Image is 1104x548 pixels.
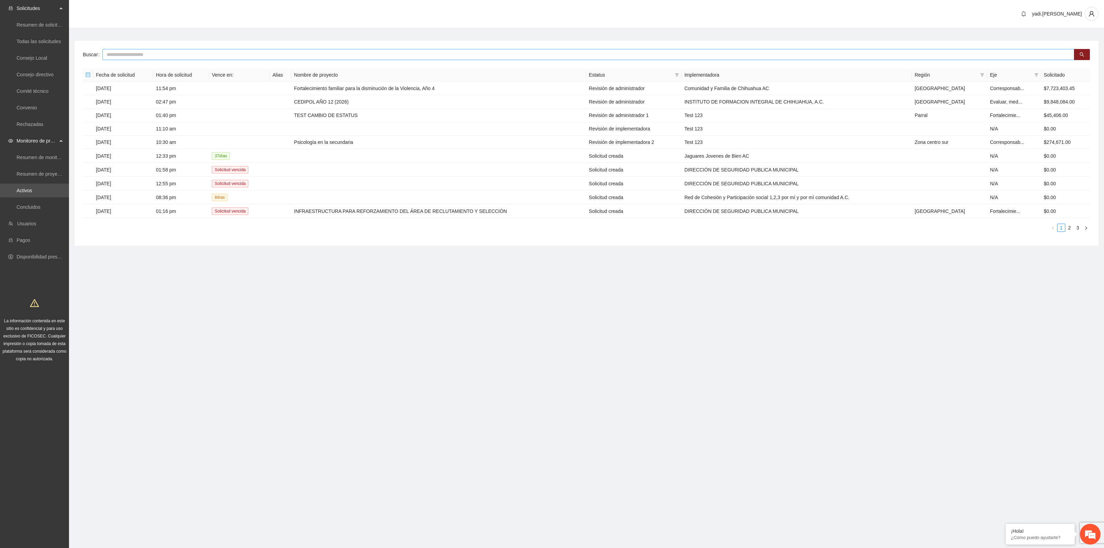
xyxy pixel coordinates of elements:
td: [DATE] [93,149,153,163]
td: [DATE] [93,204,153,218]
td: N/A [987,190,1041,204]
td: Test 123 [682,109,912,122]
th: Alias [270,68,292,82]
td: Test 123 [682,136,912,149]
th: Hora de solicitud [153,68,209,82]
span: Estatus [589,71,672,79]
label: Buscar [83,49,102,60]
span: right [1084,226,1088,230]
td: Red de Cohesión y Participación social 1,2,3 por mí y por mí comunidad A.C. [682,190,912,204]
span: Monitoreo de proyectos [17,134,57,148]
button: bell [1018,8,1029,19]
td: Solicitud creada [586,204,682,218]
td: INSTITUTO DE FORMACION INTEGRAL DE CHIHUAHUA, A.C. [682,95,912,109]
td: 12:33 pm [153,149,209,163]
button: right [1082,224,1090,232]
span: Solicitudes [17,1,57,15]
td: DIRECCIÓN DE SEGURIDAD PUBLICA MUNICIPAL [682,177,912,190]
td: DIRECCIÓN DE SEGURIDAD PUBLICA MUNICIPAL [682,163,912,177]
span: Fortalecimie... [990,112,1020,118]
span: Evaluar, med... [990,99,1022,105]
button: left [1049,224,1057,232]
td: [DATE] [93,95,153,109]
span: bell [1018,11,1029,17]
td: 01:16 pm [153,204,209,218]
th: Vence en: [209,68,270,82]
td: 11:54 pm [153,82,209,95]
span: 8 día s [212,194,227,201]
td: 10:30 am [153,136,209,149]
a: 3 [1074,224,1082,232]
td: $7,723,403.45 [1041,82,1090,95]
td: $0.00 [1041,190,1090,204]
td: [DATE] [93,82,153,95]
th: Implementadora [682,68,912,82]
button: user [1085,7,1098,21]
td: Solicitud creada [586,163,682,177]
td: Zona centro sur [912,136,987,149]
a: Comité técnico [17,88,49,94]
td: Revisión de administrador [586,95,682,109]
li: 1 [1057,224,1065,232]
td: N/A [987,163,1041,177]
td: Solicitud creada [586,190,682,204]
span: Región [915,71,977,79]
td: 11:10 am [153,122,209,136]
th: Fecha de solicitud [93,68,153,82]
a: 1 [1057,224,1065,232]
span: minus-square [86,72,90,77]
td: 01:58 pm [153,163,209,177]
span: warning [30,299,39,307]
a: Rechazadas [17,121,43,127]
a: Concluidos [17,204,40,210]
td: Revisión de administrador 1 [586,109,682,122]
td: Psicología en la secundaria [291,136,586,149]
span: filter [980,73,984,77]
td: 02:47 pm [153,95,209,109]
td: [DATE] [93,122,153,136]
span: filter [1034,73,1038,77]
p: ¿Cómo puedo ayudarte? [1011,535,1069,540]
td: [GEOGRAPHIC_DATA] [912,204,987,218]
td: Fortalecimiento familiar para la disminución de la Violencia, Año 4 [291,82,586,95]
td: Comunidad y Familia de Chihuahua AC [682,82,912,95]
td: $0.00 [1041,163,1090,177]
a: Activos [17,188,32,193]
a: Consejo directivo [17,72,53,77]
button: search [1074,49,1090,60]
span: left [1051,226,1055,230]
td: [GEOGRAPHIC_DATA] [912,95,987,109]
td: 12:55 pm [153,177,209,190]
span: Eje [990,71,1031,79]
td: Revisión de implementadora [586,122,682,136]
td: Solicitud creada [586,177,682,190]
span: eye [8,138,13,143]
td: $9,848,084.00 [1041,95,1090,109]
span: Corresponsab... [990,86,1024,91]
a: Resumen de monitoreo [17,155,67,160]
td: CEDIPOL AÑO 12 (2026) [291,95,586,109]
a: Pagos [17,237,30,243]
td: [DATE] [93,136,153,149]
div: Chatee con nosotros ahora [36,35,116,44]
td: TEST CAMBIO DE ESTATUS [291,109,586,122]
td: 01:40 pm [153,109,209,122]
td: N/A [987,149,1041,163]
td: [DATE] [93,163,153,177]
td: $0.00 [1041,204,1090,218]
span: Solicitud vencida [212,207,248,215]
span: filter [979,70,986,80]
span: filter [1033,70,1040,80]
a: Usuarios [17,221,36,226]
td: [GEOGRAPHIC_DATA] [912,82,987,95]
td: Jaguares Jovenes de Bien AC [682,149,912,163]
div: Minimizar ventana de chat en vivo [113,3,130,20]
td: $0.00 [1041,177,1090,190]
a: Disponibilidad presupuestal [17,254,76,260]
a: Todas las solicitudes [17,39,61,44]
span: Fortalecimie... [990,208,1020,214]
span: inbox [8,6,13,11]
span: Solicitud vencida [212,166,248,174]
td: DIRECCIÓN DE SEGURIDAD PUBLICA MUNICIPAL [682,204,912,218]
